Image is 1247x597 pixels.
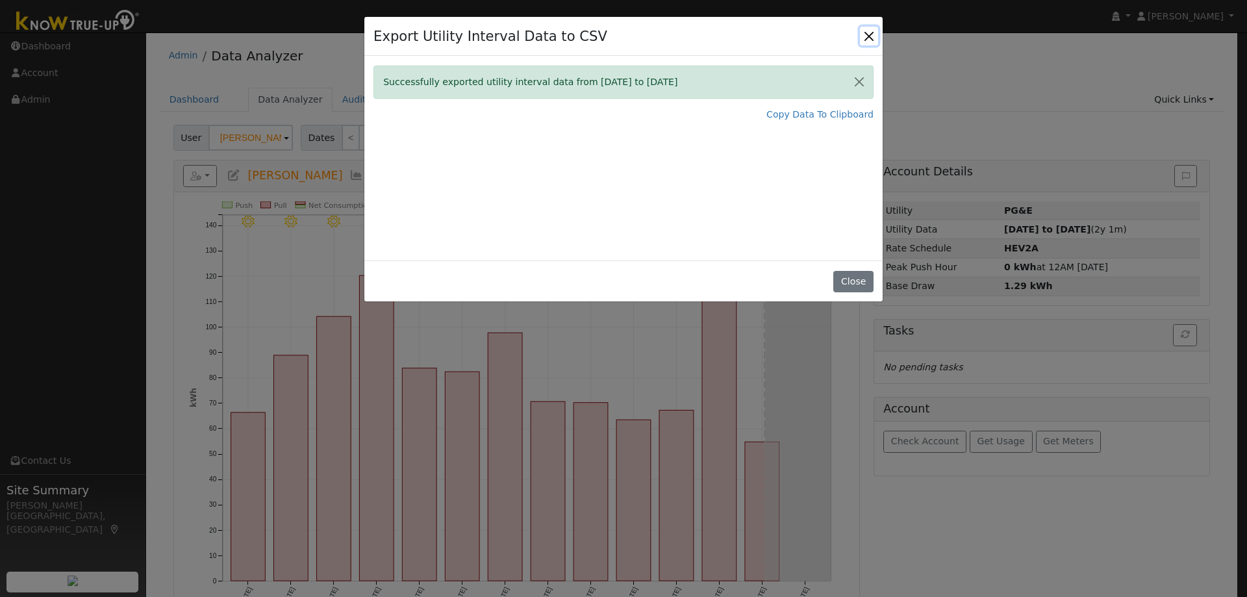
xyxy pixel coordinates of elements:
[373,26,607,47] h4: Export Utility Interval Data to CSV
[766,108,874,121] a: Copy Data To Clipboard
[833,271,873,293] button: Close
[373,66,874,99] div: Successfully exported utility interval data from [DATE] to [DATE]
[846,66,873,98] button: Close
[860,27,878,45] button: Close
